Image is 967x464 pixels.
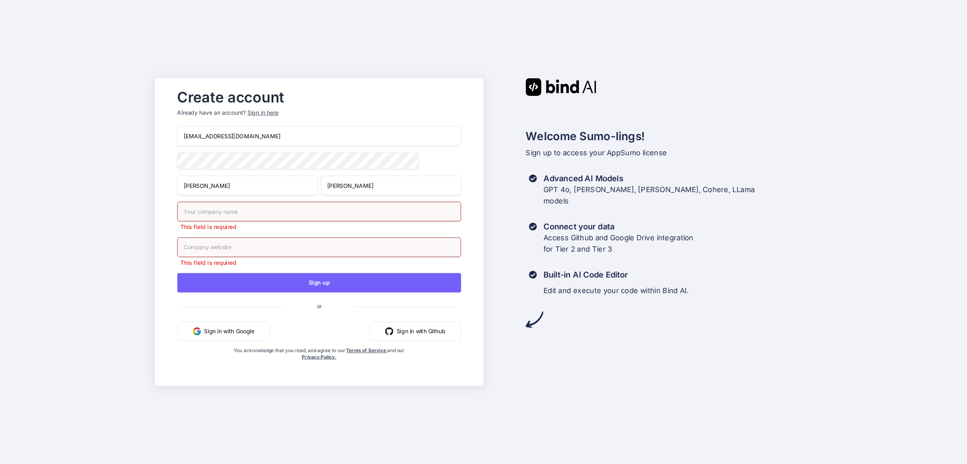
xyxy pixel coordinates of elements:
input: Company website [177,237,461,257]
button: Sign in with Google [177,321,270,341]
div: You acknowledge that you read, and agree to our and our [224,347,414,380]
p: GPT 4o, [PERSON_NAME], [PERSON_NAME], Cohere, LLama models [543,184,755,207]
span: or [284,296,354,316]
img: Bind AI logo [526,78,596,96]
img: google [193,327,201,335]
a: Terms of Service [346,347,387,354]
p: This field is required [177,259,461,267]
img: arrow [526,311,543,329]
h2: Create account [177,91,461,104]
input: Email [177,127,461,146]
p: Access Github and Google Drive integration for Tier 2 and Tier 3 [543,232,694,255]
input: Your company name [177,202,461,221]
a: Privacy Policy. [302,354,336,360]
div: Sign in here [247,109,278,117]
p: Sign up to access your AppSumo license [526,147,812,159]
h2: Welcome Sumo-lings! [526,128,812,145]
p: This field is required [177,223,461,231]
input: Last Name [321,176,461,195]
p: Already have an account? [177,109,461,117]
img: github [385,327,393,335]
p: Edit and execute your code within Bind AI. [543,285,689,296]
button: Sign in with Github [370,321,461,341]
button: Sign up [177,273,461,292]
input: First Name [177,176,317,195]
h3: Advanced AI Models [543,173,755,184]
h3: Connect your data [543,221,694,232]
h3: Built-in AI Code Editor [543,269,689,280]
